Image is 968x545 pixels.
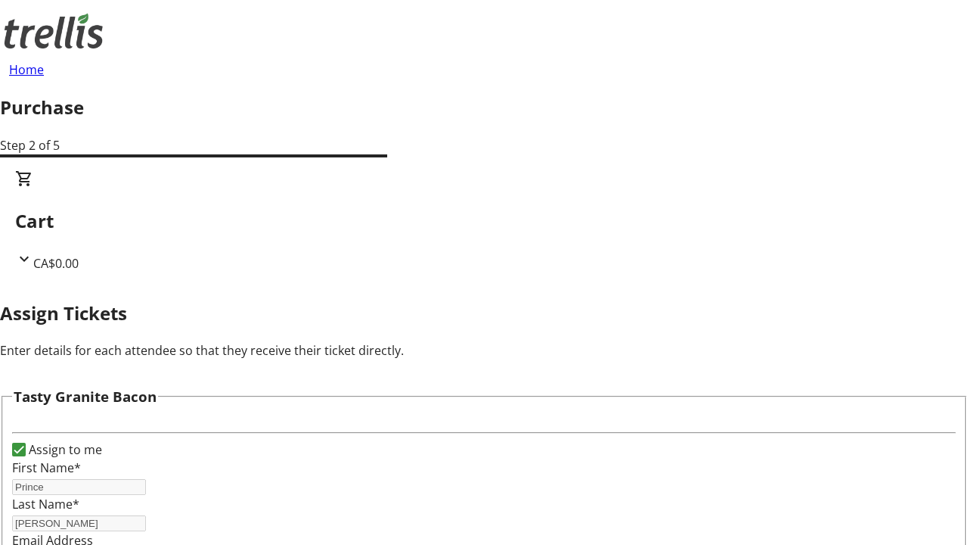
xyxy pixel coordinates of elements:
[12,459,81,476] label: First Name*
[33,255,79,272] span: CA$0.00
[14,386,157,407] h3: Tasty Granite Bacon
[15,170,953,272] div: CartCA$0.00
[26,441,102,459] label: Assign to me
[15,207,953,235] h2: Cart
[12,496,79,512] label: Last Name*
